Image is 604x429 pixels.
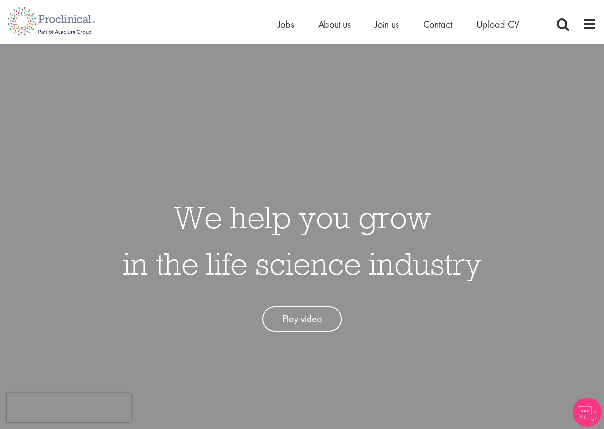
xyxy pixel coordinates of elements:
[573,398,602,427] img: Chatbot
[318,18,351,30] a: About us
[476,18,519,30] a: Upload CV
[262,306,342,332] a: Play video
[375,18,399,30] a: Join us
[278,18,294,30] a: Jobs
[423,18,452,30] a: Contact
[123,194,482,287] h1: We help you grow in the life science industry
